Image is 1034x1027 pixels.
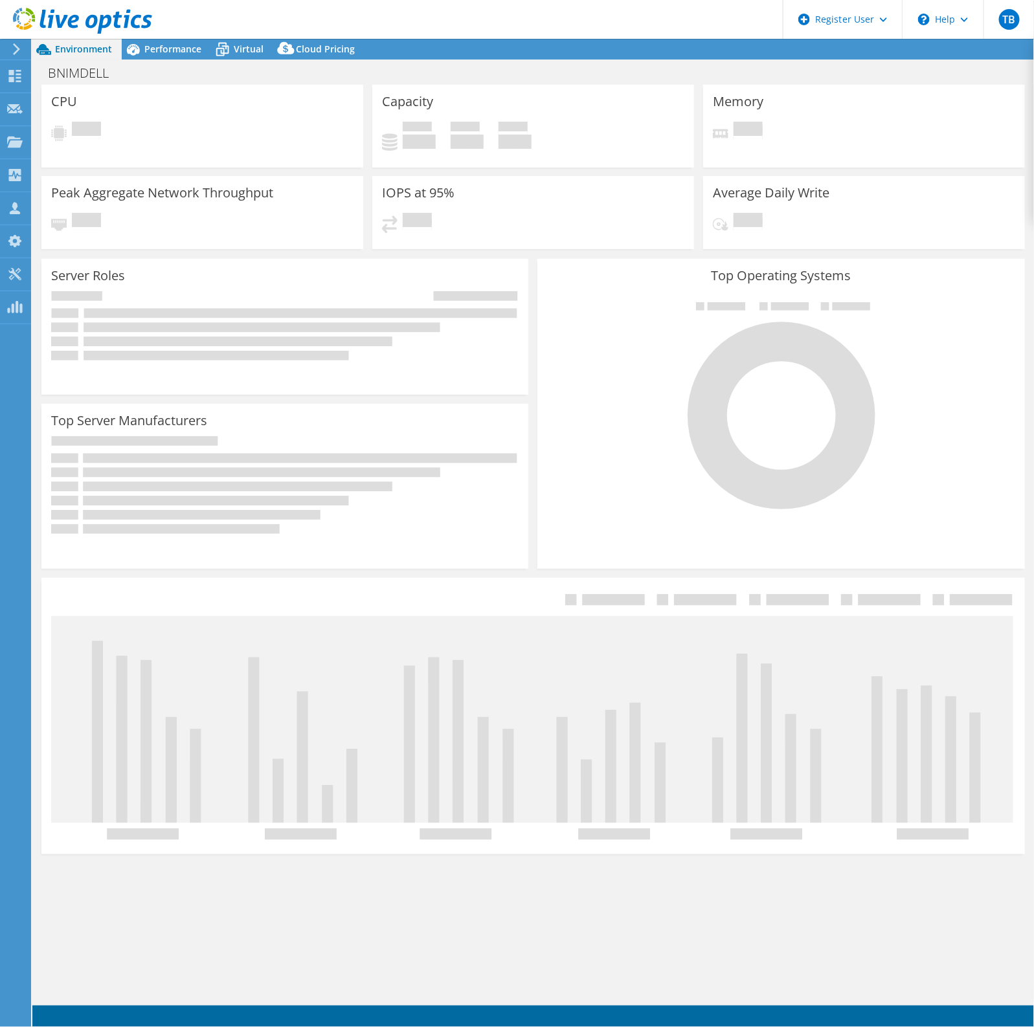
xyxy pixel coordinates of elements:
h3: IOPS at 95% [382,186,455,200]
span: Cloud Pricing [296,43,355,55]
h3: Top Operating Systems [547,269,1015,283]
h3: Memory [713,94,763,109]
h3: Top Server Manufacturers [51,414,207,428]
h3: Peak Aggregate Network Throughput [51,186,273,200]
h3: Capacity [382,94,433,109]
span: Performance [144,43,201,55]
h4: 0 GiB [403,135,436,149]
h3: Server Roles [51,269,125,283]
span: Environment [55,43,112,55]
h3: CPU [51,94,77,109]
h4: 0 GiB [451,135,484,149]
span: Pending [72,122,101,139]
h3: Average Daily Write [713,186,829,200]
span: Pending [734,213,763,230]
span: TB [999,9,1020,30]
span: Virtual [234,43,264,55]
h4: 0 GiB [499,135,532,149]
h1: BNIMDELL [42,66,129,80]
span: Pending [403,213,432,230]
span: Pending [734,122,763,139]
span: Total [499,122,528,135]
span: Used [403,122,432,135]
span: Free [451,122,480,135]
span: Pending [72,213,101,230]
svg: \n [918,14,930,25]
